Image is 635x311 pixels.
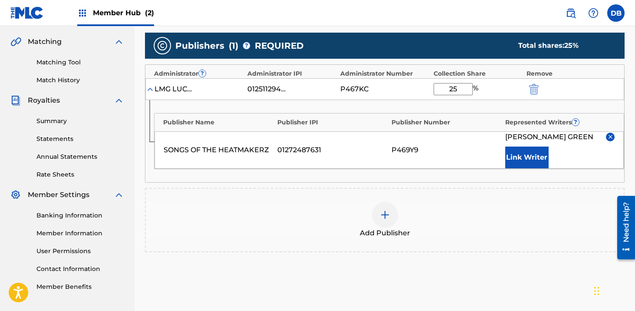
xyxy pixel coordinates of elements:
iframe: Resource Center [611,193,635,263]
button: Link Writer [505,147,549,168]
div: Publisher Name [163,118,273,127]
div: User Menu [607,4,625,22]
img: remove-from-list-button [607,134,614,140]
span: ( 1 ) [229,39,238,52]
div: Drag [594,278,599,304]
img: Matching [10,37,21,47]
img: MLC Logo [10,7,44,19]
div: Help [585,4,602,22]
div: 01272487631 [277,145,387,155]
span: ? [572,119,579,126]
img: 12a2ab48e56ec057fbd8.svg [529,84,539,94]
img: help [588,8,599,18]
span: Add Publisher [360,228,410,238]
span: Member Settings [28,190,89,200]
div: Publisher Number [392,118,501,127]
span: Matching [28,37,62,47]
div: SONGS OF THE HEATMAKERZ [164,145,273,155]
a: Match History [36,76,124,85]
img: Royalties [10,95,21,106]
span: 25 % [564,41,579,50]
a: Banking Information [36,211,124,220]
a: Rate Sheets [36,170,124,179]
span: Publishers [175,39,224,52]
a: Member Benefits [36,282,124,291]
img: Member Settings [10,190,21,200]
div: Represented Writers [505,118,615,127]
div: P469Y9 [392,145,501,155]
img: expand [114,37,124,47]
div: Publisher IPI [277,118,387,127]
div: Administrator [154,69,243,78]
a: Statements [36,134,124,144]
span: Royalties [28,95,60,106]
span: ? [199,70,206,77]
img: Top Rightsholders [77,8,88,18]
img: add [380,210,390,220]
a: Member Information [36,229,124,238]
span: Member Hub [93,8,154,18]
span: (2) [145,9,154,17]
span: % [473,83,480,95]
div: Administrator IPI [247,69,336,78]
div: Total shares: [518,40,607,51]
img: expand-cell-toggle [146,85,155,94]
div: Remove [526,69,615,78]
div: Collection Share [434,69,523,78]
span: [PERSON_NAME] GREEN [505,132,593,142]
div: Administrator Number [340,69,429,78]
a: User Permissions [36,247,124,256]
a: Annual Statements [36,152,124,161]
img: publishers [157,40,168,51]
img: expand [114,95,124,106]
a: Summary [36,117,124,126]
a: Contact Information [36,264,124,274]
a: Matching Tool [36,58,124,67]
img: search [566,8,576,18]
span: REQUIRED [255,39,304,52]
span: ? [243,42,250,49]
a: Public Search [562,4,579,22]
iframe: Chat Widget [592,269,635,311]
img: expand [114,190,124,200]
